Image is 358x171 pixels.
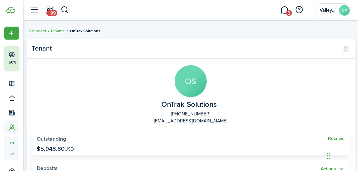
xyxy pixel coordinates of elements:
[175,65,207,97] avatar-text: OS
[320,8,336,13] span: Valley Park Properties
[328,136,345,141] a: Receive
[286,10,292,16] span: 3
[154,117,227,124] a: [EMAIL_ADDRESS][DOMAIN_NAME]
[37,145,74,152] p: $5,948.80
[46,10,57,16] span: +99
[37,135,66,143] span: Outstanding
[278,2,291,19] a: Messaging
[4,27,19,40] button: Open menu
[293,4,305,16] button: Open resource center
[50,28,65,34] a: Tenants
[161,100,217,109] span: OnTrak Solutions
[65,146,74,153] span: USD
[4,137,19,148] a: tn
[4,46,60,70] button: 50%
[339,5,350,16] avatar-text: VP
[43,2,56,19] a: Notifications
[6,7,15,13] img: TenantCloud
[32,45,336,52] panel-main-title: Tenant
[8,60,17,65] p: 50%
[70,28,100,34] span: OnTrak Solutions
[171,110,210,117] a: [PHONE_NUMBER]
[325,139,358,171] iframe: Chat Widget
[61,4,69,16] button: Search
[28,4,41,16] button: Open sidebar
[4,148,19,160] a: sp
[27,28,46,34] a: Dashboard
[327,146,331,166] div: Drag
